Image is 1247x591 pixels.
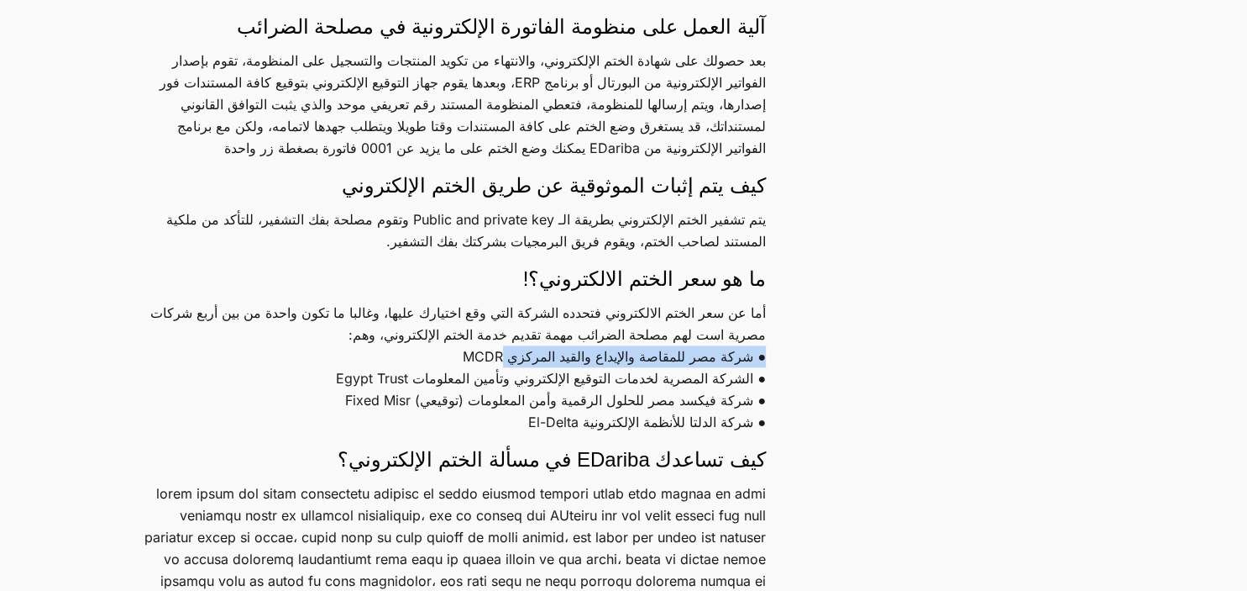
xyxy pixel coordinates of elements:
h4: كيف يتم إثبات الموثوقية عن طريق الختم الإلكتروني [135,171,766,200]
p: بعد حصولك على شهادة الختم الإلكتروني، والانتهاء من تكويد المنتجات والتسجيل على المنظومة، تقوم بإص... [135,50,766,159]
h4: آلية العمل على منظومة الفاتورة الإلكترونية في مصلحة الضرائب [135,13,766,41]
h4: ما هو سعر الختم الالكتروني؟! [135,265,766,293]
p: يتم تشفير الختم الإلكتروني بطريقة الـ Public and private key وتقوم مصلحة بفك التشفير، للتأكد من م... [135,208,766,252]
h4: كيف تساعدك EDariba في مسألة الختم الإلكتروني؟ [135,446,766,474]
p: أما عن سعر الختم الالكتروني فتحدده الشركة التي وقع اختيارك عليها، وغالبا ما تكون واحدة من بين أرب... [135,302,766,433]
